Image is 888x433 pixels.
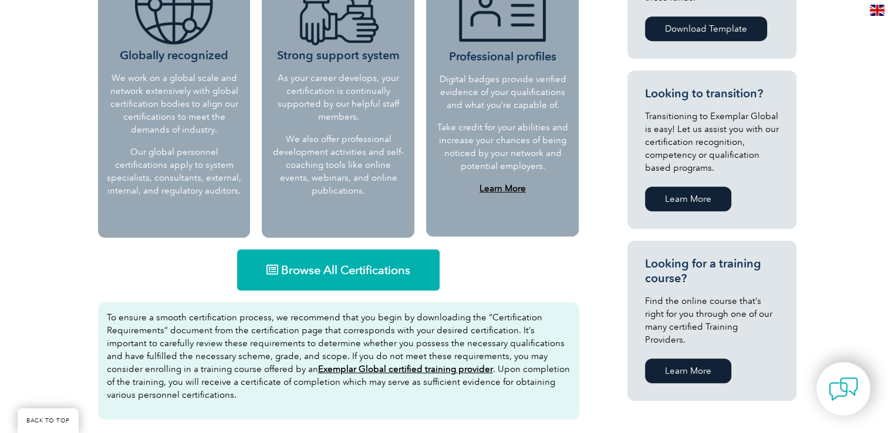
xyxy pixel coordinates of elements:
[645,256,779,286] h3: Looking for a training course?
[107,146,242,197] p: Our global personnel certifications apply to system specialists, consultants, external, internal,...
[870,5,884,16] img: en
[18,408,79,433] a: BACK TO TOP
[436,121,569,172] p: Take credit for your abilities and increase your chances of being noticed by your network and pot...
[107,311,570,401] p: To ensure a smooth certification process, we recommend that you begin by downloading the “Certifi...
[645,358,731,383] a: Learn More
[237,249,440,290] a: Browse All Certifications
[645,295,779,346] p: Find the online course that’s right for you through one of our many certified Training Providers.
[645,86,779,101] h3: Looking to transition?
[645,110,779,174] p: Transitioning to Exemplar Global is easy! Let us assist you with our certification recognition, c...
[318,364,493,374] a: Exemplar Global certified training provider
[436,73,569,111] p: Digital badges provide verified evidence of your qualifications and what you’re capable of.
[271,72,406,123] p: As your career develops, your certification is continually supported by our helpful staff members.
[645,16,767,41] a: Download Template
[829,374,858,404] img: contact-chat.png
[480,183,526,194] a: Learn More
[281,264,410,276] span: Browse All Certifications
[645,187,731,211] a: Learn More
[107,72,242,136] p: We work on a global scale and network extensively with global certification bodies to align our c...
[271,133,406,197] p: We also offer professional development activities and self-coaching tools like online events, web...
